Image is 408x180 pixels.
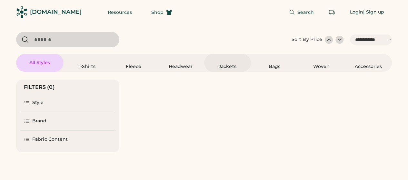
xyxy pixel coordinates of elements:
[151,10,164,14] span: Shop
[318,56,325,63] img: Woven Icon
[72,63,101,70] div: T-Shirts
[166,63,195,70] div: Headwear
[30,8,82,16] div: [DOMAIN_NAME]
[25,60,54,66] div: All Styles
[16,6,27,18] img: Rendered Logo - Screens
[307,63,336,70] div: Woven
[364,56,372,63] img: Accessories Icon
[325,6,338,19] button: Retrieve an order
[297,10,314,14] span: Search
[32,118,47,124] div: Brand
[177,56,184,63] img: Headwear Icon
[224,56,231,63] img: Jackets Icon
[213,63,242,70] div: Jackets
[32,136,68,143] div: Fabric Content
[119,63,148,70] div: Fleece
[144,6,180,19] button: Shop
[363,9,384,15] div: | Sign up
[271,56,278,63] img: Bags Icon
[130,56,137,63] img: Fleece Icon
[350,9,363,15] div: Login
[32,99,44,106] div: Style
[354,63,383,70] div: Accessories
[83,56,90,63] img: T-Shirts Icon
[24,83,55,91] div: FILTERS (0)
[292,36,322,43] div: Sort By Price
[281,6,322,19] button: Search
[100,6,140,19] button: Resources
[260,63,289,70] div: Bags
